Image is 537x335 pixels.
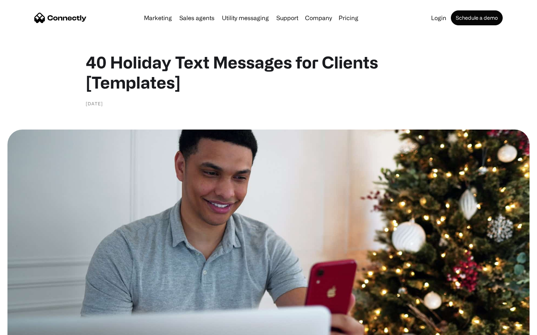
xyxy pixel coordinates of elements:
div: [DATE] [86,100,103,107]
a: Marketing [141,15,175,21]
a: Login [428,15,449,21]
div: Company [305,13,332,23]
a: Utility messaging [219,15,272,21]
a: Support [273,15,301,21]
a: Pricing [336,15,361,21]
h1: 40 Holiday Text Messages for Clients [Templates] [86,52,451,92]
aside: Language selected: English [7,322,45,332]
a: Schedule a demo [451,10,503,25]
a: Sales agents [176,15,217,21]
ul: Language list [15,322,45,332]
